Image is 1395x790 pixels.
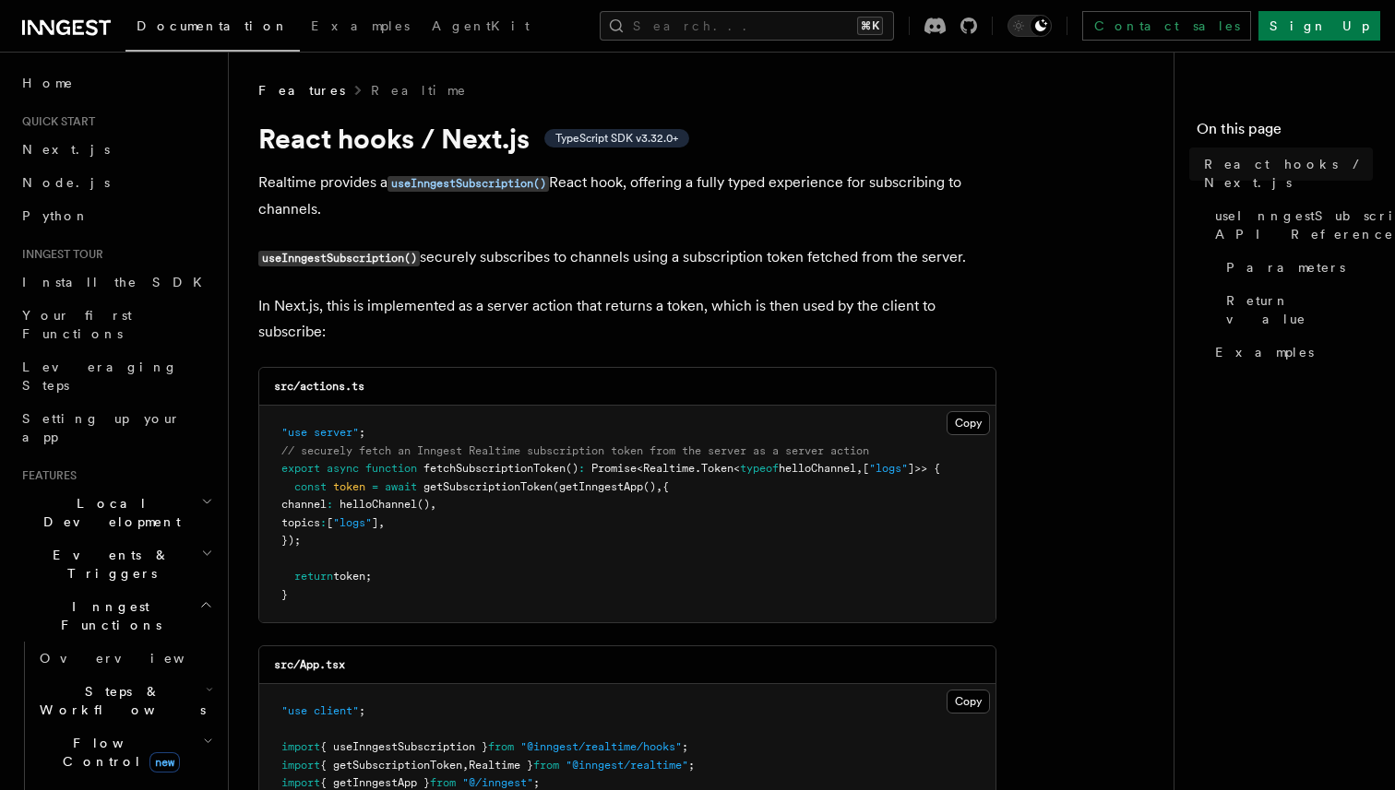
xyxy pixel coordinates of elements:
[32,642,217,675] a: Overview
[908,462,940,475] span: ]>> {
[869,462,908,475] span: "logs"
[688,759,695,772] span: ;
[258,293,996,345] p: In Next.js, this is implemented as a server action that returns a token, which is then used by th...
[281,534,301,547] span: });
[333,516,372,529] span: "logs"
[637,462,643,475] span: <
[385,480,417,493] span: await
[294,480,327,493] span: const
[149,752,180,772] span: new
[15,590,217,642] button: Inngest Functions
[32,675,217,726] button: Steps & Workflows
[15,66,217,100] a: Home
[359,704,365,717] span: ;
[22,74,74,92] span: Home
[22,142,110,157] span: Next.js
[662,480,669,493] span: {
[32,726,217,778] button: Flow Controlnew
[22,208,89,223] span: Python
[15,114,95,129] span: Quick start
[740,462,779,475] span: typeof
[863,462,869,475] span: [
[365,462,417,475] span: function
[1208,199,1373,251] a: useInngestSubscription() API Reference
[281,740,320,753] span: import
[15,538,217,590] button: Events & Triggers
[553,480,559,493] span: (
[15,299,217,350] a: Your first Functions
[258,251,420,266] code: useInngestSubscription()
[15,468,77,483] span: Features
[281,426,359,439] span: "use server"
[423,462,566,475] span: fetchSubscriptionToken
[733,462,740,475] span: <
[137,18,289,33] span: Documentation
[566,759,688,772] span: "@inngest/realtime"
[258,244,996,271] p: securely subscribes to channels using a subscription token fetched from the server.
[559,480,643,493] span: getInngestApp
[22,275,213,289] span: Install the SDK
[125,6,300,52] a: Documentation
[566,462,578,475] span: ()
[1226,291,1373,328] span: Return value
[600,11,894,41] button: Search...⌘K
[1258,11,1380,41] a: Sign Up
[22,360,178,393] span: Leveraging Steps
[695,462,701,475] span: .
[281,759,320,772] span: import
[320,759,462,772] span: { getSubscriptionToken
[591,462,637,475] span: Promise
[432,18,530,33] span: AgentKit
[947,411,990,435] button: Copy
[856,462,863,475] span: ,
[857,17,883,35] kbd: ⌘K
[300,6,421,50] a: Examples
[340,498,417,511] span: helloChannel
[15,350,217,402] a: Leveraging Steps
[15,546,201,583] span: Events & Triggers
[372,516,378,529] span: ]
[779,462,856,475] span: helloChannel
[1226,258,1345,277] span: Parameters
[387,173,549,191] a: useInngestSubscription()
[462,776,533,789] span: "@/inngest"
[1082,11,1251,41] a: Contact sales
[281,588,288,601] span: }
[701,462,733,475] span: Token
[656,480,662,493] span: ,
[15,494,201,531] span: Local Development
[1008,15,1052,37] button: Toggle dark mode
[281,516,320,529] span: topics
[281,704,359,717] span: "use client"
[258,122,996,155] h1: React hooks / Next.js
[1204,155,1373,192] span: React hooks / Next.js
[15,199,217,232] a: Python
[359,426,365,439] span: ;
[274,380,364,393] code: src/actions.ts
[387,176,549,192] code: useInngestSubscription()
[533,759,559,772] span: from
[333,480,365,493] span: token
[488,740,514,753] span: from
[371,81,468,100] a: Realtime
[462,759,469,772] span: ,
[378,516,385,529] span: ,
[430,498,436,511] span: ,
[469,759,533,772] span: Realtime }
[327,498,333,511] span: :
[40,651,230,666] span: Overview
[578,462,585,475] span: :
[327,516,333,529] span: [
[421,6,541,50] a: AgentKit
[333,570,372,583] span: token;
[15,166,217,199] a: Node.js
[32,682,206,719] span: Steps & Workflows
[15,487,217,538] button: Local Development
[15,247,103,262] span: Inngest tour
[430,776,456,789] span: from
[281,462,320,475] span: export
[520,740,682,753] span: "@inngest/realtime/hooks"
[320,740,488,753] span: { useInngestSubscription }
[372,480,378,493] span: =
[22,308,132,341] span: Your first Functions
